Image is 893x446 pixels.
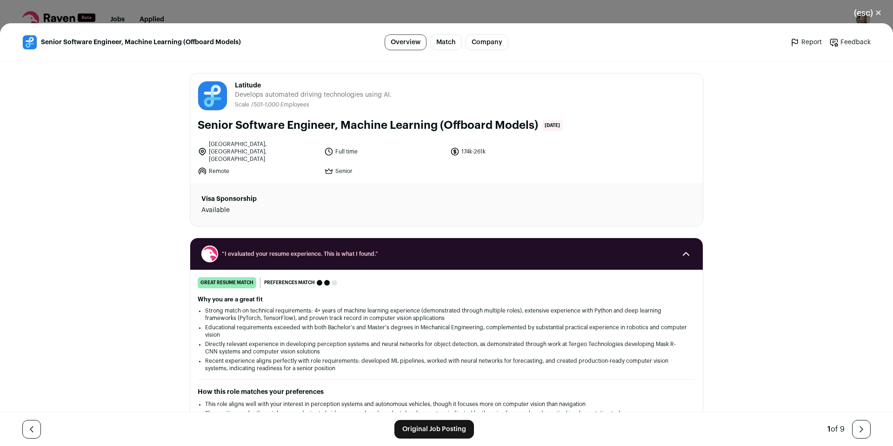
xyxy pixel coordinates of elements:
a: Overview [385,34,427,50]
li: The position perfectly matches your desire to bridge research and product development, as indicat... [205,410,688,417]
dd: Available [201,206,365,215]
a: Original Job Posting [394,420,474,439]
a: Match [430,34,462,50]
span: “I evaluated your resume experience. This is what I found.” [222,250,671,258]
img: 01af90d78f032f0e5d5fa901868e005542723043fd608b5e0c4fb4f809ff3ed4 [198,81,227,110]
span: Latitude [235,81,392,90]
li: This role aligns well with your interest in perception systems and autonomous vehicles, though it... [205,400,688,408]
button: Close modal [843,3,893,23]
li: Scale [235,101,251,108]
a: Company [466,34,508,50]
li: [GEOGRAPHIC_DATA], [GEOGRAPHIC_DATA], [GEOGRAPHIC_DATA] [198,140,319,163]
li: Remote [198,166,319,176]
h1: Senior Software Engineer, Machine Learning (Offboard Models) [198,118,538,133]
span: [DATE] [542,120,563,131]
li: Directly relevant experience in developing perception systems and neural networks for object dete... [205,340,688,355]
div: great resume match [198,277,256,288]
li: 174k-261k [450,140,571,163]
span: 501-1,000 Employees [253,102,309,107]
span: 1 [827,426,831,433]
dt: Visa Sponsorship [201,194,365,204]
h2: How this role matches your preferences [198,387,695,397]
li: Full time [324,140,445,163]
a: Report [790,38,822,47]
a: Feedback [829,38,871,47]
span: Senior Software Engineer, Machine Learning (Offboard Models) [41,38,241,47]
div: of 9 [827,424,845,435]
li: Senior [324,166,445,176]
li: / [251,101,309,108]
li: Recent experience aligns perfectly with role requirements: developed ML pipelines, worked with ne... [205,357,688,372]
span: Develops automated driving technologies using AI. [235,90,392,100]
h2: Why you are a great fit [198,296,695,303]
span: Preferences match [264,278,315,287]
li: Strong match on technical requirements: 4+ years of machine learning experience (demonstrated thr... [205,307,688,322]
li: Educational requirements exceeded with both Bachelor's and Master's degrees in Mechanical Enginee... [205,324,688,339]
img: 01af90d78f032f0e5d5fa901868e005542723043fd608b5e0c4fb4f809ff3ed4 [23,35,37,49]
